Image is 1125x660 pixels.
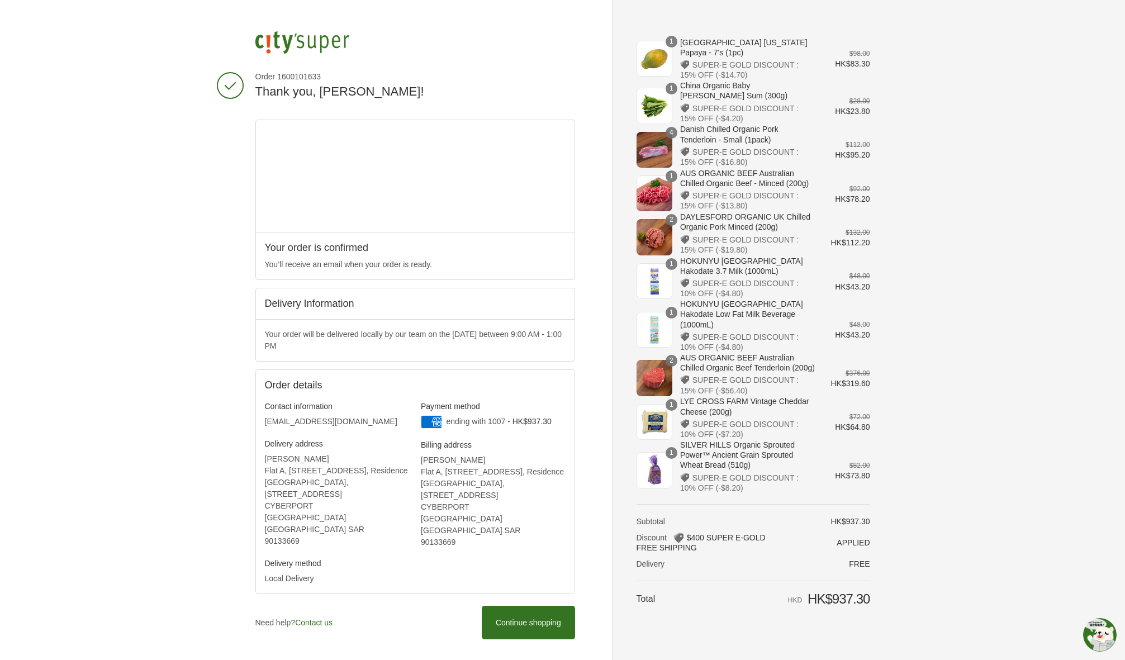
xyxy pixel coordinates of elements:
p: You’ll receive an email when your order is ready. [265,259,566,270]
h3: Delivery address [265,439,410,449]
del: $28.00 [849,97,870,105]
span: 4 [666,127,677,139]
span: Danish Chilled Organic Pork Tenderloin - Small (1pack) [680,124,815,144]
iframe: Google map displaying pin point of shipping address: Cyberport, Hong Kong Island [256,120,575,232]
del: $132.00 [846,229,870,236]
span: HK$937.30 [830,517,870,526]
h3: Contact information [265,401,410,411]
span: [GEOGRAPHIC_DATA] [US_STATE] Papaya - 7's (1pc) [680,37,815,58]
address: [PERSON_NAME] Flat A, [STREET_ADDRESS], Residence [GEOGRAPHIC_DATA], [STREET_ADDRESS] CYBERPORT [... [265,453,410,547]
span: AUS ORGANIC BEEF Australian Chilled Organic Beef Tenderloin (200g) [680,353,815,373]
img: LYE CROSS FARM Vintage Cheddar Cheese (200g) [637,404,672,440]
del: $48.00 [849,321,870,329]
span: 1 [666,258,677,270]
span: ending with 1007 [446,417,505,426]
span: HK$43.20 [835,282,870,291]
span: $400 SUPER E-GOLD FREE SHIPPING [637,533,766,552]
h2: Your order is confirmed [265,241,566,254]
img: DAYLESFORD ORGANIC UK Chilled Organic Pork Minced (200g) [637,219,672,255]
span: SILVER HILLS Organic Sprouted Power™ Ancient Grain Sprouted Wheat Bread (510g) [680,440,815,471]
del: $82.00 [849,462,870,469]
span: 2 [666,355,677,367]
span: HKD [788,596,802,604]
img: HOKUNYU Hokkaido Hakodate Low Fat Milk Beverage (1000mL) [637,312,672,348]
span: SUPER-E GOLD DISCOUNT : 15% OFF (-$19.80) [680,235,799,254]
span: DAYLESFORD ORGANIC UK Chilled Organic Pork Minced (200g) [680,212,815,232]
span: Free [849,559,870,568]
a: Continue shopping [482,606,575,639]
del: $48.00 [849,272,870,280]
span: Continue shopping [496,618,561,627]
span: Order 1600101633 [255,72,575,82]
img: AUS ORGANIC BEEF Australian Chilled Organic Beef - Minced (200g) [637,175,672,211]
del: $376.00 [846,369,870,377]
span: SUPER-E GOLD DISCOUNT : 15% OFF (-$56.40) [680,376,799,395]
del: $72.00 [849,413,870,421]
img: city'super E-Shop [255,31,349,54]
span: HK$64.80 [835,422,870,431]
del: $92.00 [849,185,870,193]
span: LYE CROSS FARM Vintage Cheddar Cheese (200g) [680,396,815,416]
span: HK$83.30 [835,59,870,68]
h2: Order details [265,379,566,392]
span: HK$23.80 [835,107,870,116]
del: $98.00 [849,50,870,58]
h3: Payment method [421,401,566,411]
span: 1 [666,307,677,319]
span: HOKUNYU [GEOGRAPHIC_DATA] Hakodate Low Fat Milk Beverage (1000mL) [680,299,815,330]
span: 1 [666,170,677,182]
span: SUPER-E GOLD DISCOUNT : 10% OFF (-$4.80) [680,279,799,298]
span: Delivery [637,559,665,568]
span: SUPER-E GOLD DISCOUNT : 15% OFF (-$14.70) [680,60,799,79]
span: HOKUNYU [GEOGRAPHIC_DATA] Hakodate 3.7 Milk (1000mL) [680,256,815,276]
span: 1 [666,83,677,94]
span: SUPER-E GOLD DISCOUNT : 10% OFF (-$7.20) [680,420,799,439]
span: AUS ORGANIC BEEF Australian Chilled Organic Beef - Minced (200g) [680,168,815,188]
th: Subtotal [637,516,776,526]
span: 1 [666,399,677,411]
span: Discount [637,533,667,542]
span: HK$937.30 [808,591,870,606]
p: Need help? [255,617,333,629]
p: Local Delivery [265,573,410,585]
span: HK$112.20 [830,238,870,247]
p: Your order will be delivered locally by our team on the [DATE] between 9:00 AM - 1:00 PM [265,329,566,352]
span: 2 [666,214,677,226]
img: USA Hawaii Papaya (1pc) - city'super E-Shop [637,41,672,77]
img: omnichat-custom-icon-img [1083,618,1117,652]
span: China Organic Baby [PERSON_NAME] Sum (300g) [680,80,815,101]
span: SUPER-E GOLD DISCOUNT : 15% OFF (-$13.80) [680,191,799,210]
img: AUS ORGANIC BEEF Australian Chilled Organic Beef Tenderloin (200g) [637,360,672,396]
img: HOKUNYU Hokkaido Hakodate 3.7 Milk (1000mL) [637,263,672,299]
span: Applied [837,538,870,547]
span: 1 [666,447,677,459]
address: [PERSON_NAME] Flat A, [STREET_ADDRESS], Residence [GEOGRAPHIC_DATA], [STREET_ADDRESS] CYBERPORT [... [421,454,566,548]
h3: Delivery method [265,558,410,568]
h2: Thank you, [PERSON_NAME]! [255,84,575,100]
span: HK$78.20 [835,194,870,203]
del: $112.00 [846,141,870,149]
span: SUPER-E GOLD DISCOUNT : 10% OFF (-$8.20) [680,473,799,492]
h3: Billing address [421,440,566,450]
span: SUPER-E GOLD DISCOUNT : 15% OFF (-$16.80) [680,148,799,167]
span: SUPER-E GOLD DISCOUNT : 10% OFF (-$4.80) [680,333,799,352]
span: HK$95.20 [835,150,870,159]
img: SILVER HILLS Organic Sprouted Power™ Ancient Grain Sprouted Wheat Bread (510g) [637,452,672,488]
span: HK$319.60 [830,379,870,388]
span: HK$73.80 [835,471,870,480]
span: HK$43.20 [835,330,870,339]
a: Contact us [295,618,333,627]
bdo: [EMAIL_ADDRESS][DOMAIN_NAME] [265,417,397,426]
span: SUPER-E GOLD DISCOUNT : 15% OFF (-$4.20) [680,104,799,123]
span: 1 [666,36,677,48]
span: - HK$937.30 [507,417,552,426]
h2: Delivery Information [265,297,566,310]
img: Danish Chilled Organic Pork Tenderloin - Small (1pack) [637,132,672,168]
span: Total [637,594,656,604]
img: Fruit & Vegetable - Vegetable Selection - China Organic Baby Choi Sum (300g) [637,88,672,124]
